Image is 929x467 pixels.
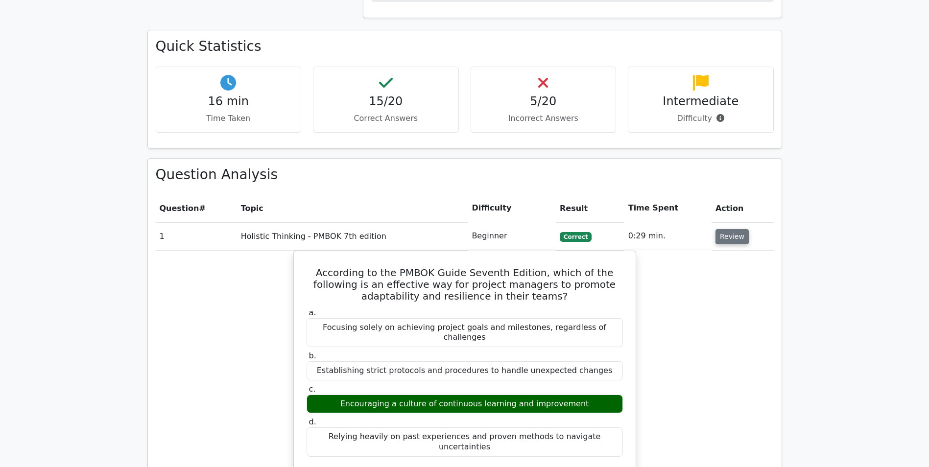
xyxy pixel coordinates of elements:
[479,113,608,124] p: Incorrect Answers
[468,194,556,222] th: Difficulty
[156,194,237,222] th: #
[160,204,199,213] span: Question
[321,94,451,109] h4: 15/20
[556,194,624,222] th: Result
[156,222,237,250] td: 1
[624,194,712,222] th: Time Spent
[156,38,774,55] h3: Quick Statistics
[309,417,316,426] span: d.
[712,194,774,222] th: Action
[237,222,468,250] td: Holistic Thinking - PMBOK 7th edition
[468,222,556,250] td: Beginner
[307,318,623,348] div: Focusing solely on achieving project goals and milestones, regardless of challenges
[156,166,774,183] h3: Question Analysis
[309,351,316,360] span: b.
[309,308,316,317] span: a.
[715,229,749,244] button: Review
[307,361,623,380] div: Establishing strict protocols and procedures to handle unexpected changes
[636,94,765,109] h4: Intermediate
[307,395,623,414] div: Encouraging a culture of continuous learning and improvement
[321,113,451,124] p: Correct Answers
[624,222,712,250] td: 0:29 min.
[237,194,468,222] th: Topic
[306,267,624,302] h5: According to the PMBOK Guide Seventh Edition, which of the following is an effective way for proj...
[309,384,316,394] span: c.
[636,113,765,124] p: Difficulty
[164,94,293,109] h4: 16 min
[560,232,592,242] span: Correct
[164,113,293,124] p: Time Taken
[307,427,623,457] div: Relying heavily on past experiences and proven methods to navigate uncertainties
[479,94,608,109] h4: 5/20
